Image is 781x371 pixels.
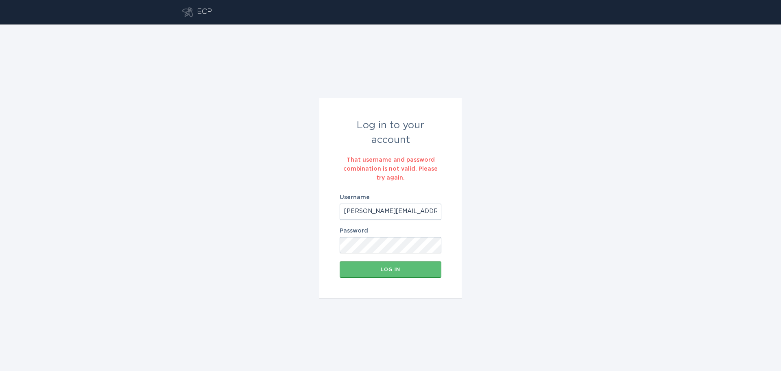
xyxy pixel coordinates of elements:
[340,261,441,278] button: Log in
[340,228,441,234] label: Password
[197,7,212,17] div: ECP
[340,195,441,200] label: Username
[340,156,441,182] div: That username and password combination is not valid. Please try again.
[344,267,437,272] div: Log in
[340,118,441,147] div: Log in to your account
[182,7,193,17] button: Go to dashboard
